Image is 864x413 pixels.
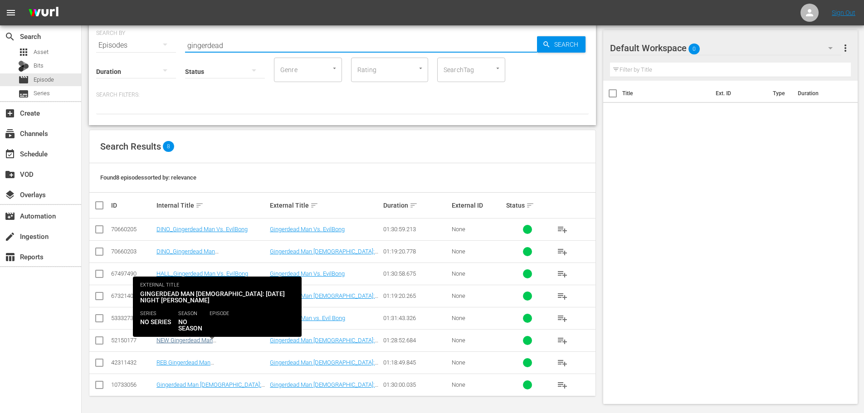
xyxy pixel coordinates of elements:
[383,226,449,233] div: 01:30:59.213
[156,270,248,277] a: HALL_Gingerdead Man Vs. EvilBong
[34,48,49,57] span: Asset
[18,88,29,99] span: Series
[270,381,378,395] a: Gingerdead Man [DEMOGRAPHIC_DATA]: Passion of the Crust
[18,47,29,58] span: Asset
[552,219,573,240] button: playlist_add
[557,246,568,257] span: playlist_add
[22,2,65,24] img: ans4CAIJ8jUAAAAAAAAAAAAAAAAAAAAAAAAgQb4GAAAAAAAAAAAAAAAAAAAAAAAAJMjXAAAAAAAAAAAAAAAAAAAAAAAAgAT5G...
[506,200,549,211] div: Status
[551,36,586,53] span: Search
[18,74,29,85] span: Episode
[452,226,503,233] div: None
[452,381,503,388] div: None
[96,33,176,58] div: Episodes
[111,337,154,344] div: 52150177
[383,359,449,366] div: 01:18:49.845
[383,315,449,321] div: 01:31:43.326
[111,248,154,255] div: 70660203
[452,292,503,299] div: None
[34,61,44,70] span: Bits
[552,352,573,374] button: playlist_add
[552,374,573,396] button: playlist_add
[452,359,503,366] div: None
[383,292,449,299] div: 01:19:20.265
[100,174,196,181] span: Found 8 episodes sorted by: relevance
[34,75,54,84] span: Episode
[5,108,15,119] span: Create
[383,200,449,211] div: Duration
[111,381,154,388] div: 10733056
[710,81,768,106] th: Ext. ID
[383,381,449,388] div: 01:30:00.035
[270,270,345,277] a: Gingerdead Man Vs. EvilBong
[557,379,568,390] span: playlist_add
[100,141,161,152] span: Search Results
[156,248,256,268] a: DINO_Gingerdead Man [DEMOGRAPHIC_DATA]: Passion of the Crust
[270,292,378,306] a: Gingerdead Man [DEMOGRAPHIC_DATA]: Passion of the Crust
[18,61,29,72] div: Bits
[5,31,15,42] span: Search
[552,241,573,262] button: playlist_add
[111,359,154,366] div: 42311432
[5,252,15,262] span: Reports
[840,37,851,59] button: more_vert
[792,81,847,106] th: Duration
[537,36,586,53] button: Search
[557,291,568,301] span: playlist_add
[330,64,339,73] button: Open
[410,201,418,209] span: sort
[416,64,425,73] button: Open
[270,337,378,350] a: Gingerdead Man [DEMOGRAPHIC_DATA]: [DATE] Night [PERSON_NAME]
[452,270,503,277] div: None
[156,292,256,313] a: HALL_Gingerdead Man [DEMOGRAPHIC_DATA]: Passion of the Crust
[111,202,154,209] div: ID
[156,315,244,321] a: REB Gingerdead Man vs. Evil Bong
[452,315,503,321] div: None
[5,231,15,242] span: Ingestion
[111,292,154,299] div: 67321400
[557,335,568,346] span: playlist_add
[156,226,248,233] a: DINO_Gingerdead Man Vs. EvilBong
[552,307,573,329] button: playlist_add
[310,201,318,209] span: sort
[452,202,503,209] div: External ID
[383,337,449,344] div: 01:28:52.684
[195,201,204,209] span: sort
[270,248,378,262] a: Gingerdead Man [DEMOGRAPHIC_DATA]: Passion of the Crust
[557,313,568,324] span: playlist_add
[557,224,568,235] span: playlist_add
[111,270,154,277] div: 67497490
[552,330,573,351] button: playlist_add
[5,128,15,139] span: Channels
[832,9,855,16] a: Sign Out
[552,285,573,307] button: playlist_add
[452,337,503,344] div: None
[270,200,381,211] div: External Title
[111,226,154,233] div: 70660205
[622,81,710,106] th: Title
[270,226,345,233] a: Gingerdead Man Vs. EvilBong
[383,270,449,277] div: 01:30:58.675
[610,35,841,61] div: Default Workspace
[557,268,568,279] span: playlist_add
[156,359,256,379] a: REB Gingerdead Man [DEMOGRAPHIC_DATA]: Passion of the Crust
[111,315,154,321] div: 53332732
[5,169,15,180] span: VOD
[163,141,174,152] span: 8
[5,189,15,200] span: Overlays
[5,149,15,160] span: Schedule
[5,7,16,18] span: menu
[526,201,534,209] span: sort
[96,91,589,99] p: Search Filters:
[270,315,345,321] a: Gingerdead Man vs. Evil Bong
[270,359,378,373] a: Gingerdead Man [DEMOGRAPHIC_DATA]: Passion of the Crust
[34,89,50,98] span: Series
[156,337,251,357] a: NEW Gingerdead Man [DEMOGRAPHIC_DATA]: [DATE] Night [PERSON_NAME]
[493,64,502,73] button: Open
[767,81,792,106] th: Type
[383,248,449,255] div: 01:19:20.778
[156,200,267,211] div: Internal Title
[688,39,700,58] span: 0
[156,381,265,395] a: Gingerdead Man [DEMOGRAPHIC_DATA]: Passion of the Crust
[452,248,503,255] div: None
